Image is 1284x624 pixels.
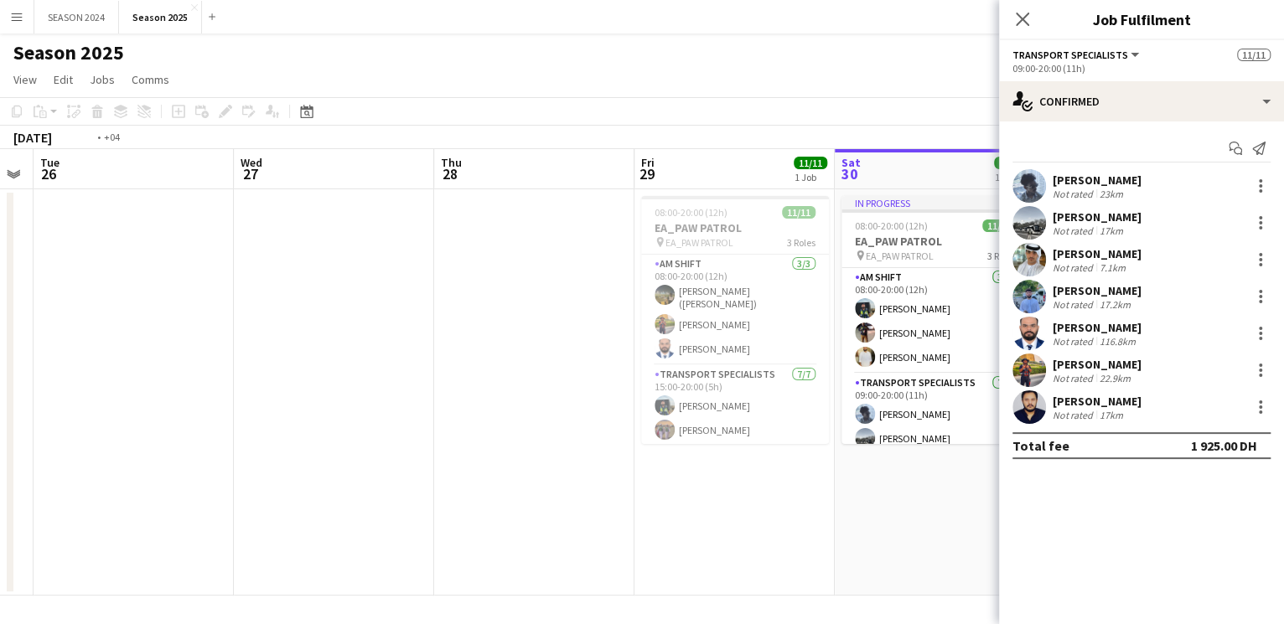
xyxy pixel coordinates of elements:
[13,72,37,87] span: View
[641,255,829,365] app-card-role: AM SHIFT3/308:00-20:00 (12h)[PERSON_NAME] ([PERSON_NAME])[PERSON_NAME][PERSON_NAME]
[994,157,1028,169] span: 11/11
[795,171,826,183] div: 1 Job
[83,69,122,90] a: Jobs
[855,219,928,232] span: 08:00-20:00 (12h)
[54,72,73,87] span: Edit
[866,250,934,262] span: EA_PAW PATROL
[1053,357,1142,372] div: [PERSON_NAME]
[995,171,1027,183] div: 1 Job
[999,8,1284,30] h3: Job Fulfilment
[1053,188,1096,200] div: Not rated
[1053,261,1096,274] div: Not rated
[1191,437,1257,454] div: 1 925.00 DH
[841,196,1029,444] app-job-card: In progress08:00-20:00 (12h)11/11EA_PAW PATROL EA_PAW PATROL3 RolesAM SHIFT3/308:00-20:00 (12h)[P...
[90,72,115,87] span: Jobs
[1053,283,1142,298] div: [PERSON_NAME]
[1053,246,1142,261] div: [PERSON_NAME]
[641,220,829,235] h3: EA_PAW PATROL
[104,131,120,143] div: +04
[438,164,462,183] span: 28
[132,72,169,87] span: Comms
[1096,298,1134,311] div: 17.2km
[1053,209,1142,224] div: [PERSON_NAME]
[641,196,829,444] app-job-card: 08:00-20:00 (12h)11/11EA_PAW PATROL EA_PAW PATROL3 RolesAM SHIFT3/308:00-20:00 (12h)[PERSON_NAME]...
[119,1,202,34] button: Season 2025
[841,234,1029,249] h3: EA_PAW PATROL
[639,164,655,183] span: 29
[841,268,1029,374] app-card-role: AM SHIFT3/308:00-20:00 (12h)[PERSON_NAME][PERSON_NAME][PERSON_NAME]
[841,374,1029,576] app-card-role: Transport Specialists7/709:00-20:00 (11h)[PERSON_NAME][PERSON_NAME]
[1096,261,1129,274] div: 7.1km
[982,219,1016,232] span: 11/11
[1053,372,1096,384] div: Not rated
[13,129,52,146] div: [DATE]
[839,164,861,183] span: 30
[1096,188,1126,200] div: 23km
[641,155,655,170] span: Fri
[13,40,124,65] h1: Season 2025
[241,155,262,170] span: Wed
[1096,335,1139,348] div: 116.8km
[40,155,60,170] span: Tue
[841,196,1029,209] div: In progress
[7,69,44,90] a: View
[1096,224,1126,237] div: 17km
[1096,372,1134,384] div: 22.9km
[1053,335,1096,348] div: Not rated
[1053,394,1142,409] div: [PERSON_NAME]
[1012,49,1142,61] button: Transport Specialists
[782,206,815,219] span: 11/11
[655,206,727,219] span: 08:00-20:00 (12h)
[47,69,80,90] a: Edit
[34,1,119,34] button: SEASON 2024
[38,164,60,183] span: 26
[794,157,827,169] span: 11/11
[787,236,815,249] span: 3 Roles
[987,250,1016,262] span: 3 Roles
[441,155,462,170] span: Thu
[1096,409,1126,421] div: 17km
[1053,409,1096,421] div: Not rated
[999,81,1284,121] div: Confirmed
[641,365,829,568] app-card-role: Transport Specialists7/715:00-20:00 (5h)[PERSON_NAME][PERSON_NAME]
[1053,224,1096,237] div: Not rated
[1053,298,1096,311] div: Not rated
[1053,320,1142,335] div: [PERSON_NAME]
[1053,173,1142,188] div: [PERSON_NAME]
[238,164,262,183] span: 27
[1012,437,1069,454] div: Total fee
[1012,49,1128,61] span: Transport Specialists
[125,69,176,90] a: Comms
[665,236,733,249] span: EA_PAW PATROL
[841,155,861,170] span: Sat
[1237,49,1271,61] span: 11/11
[1012,62,1271,75] div: 09:00-20:00 (11h)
